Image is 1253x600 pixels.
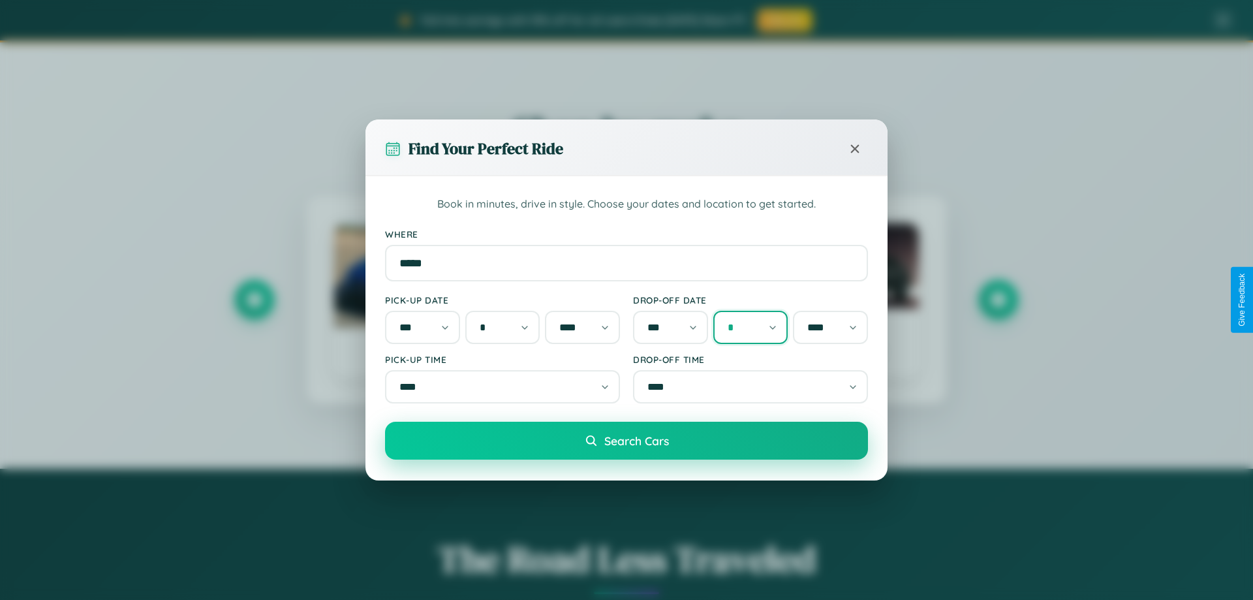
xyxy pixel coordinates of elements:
[604,434,669,448] span: Search Cars
[633,294,868,306] label: Drop-off Date
[385,354,620,365] label: Pick-up Time
[385,294,620,306] label: Pick-up Date
[385,196,868,213] p: Book in minutes, drive in style. Choose your dates and location to get started.
[385,229,868,240] label: Where
[409,138,563,159] h3: Find Your Perfect Ride
[385,422,868,460] button: Search Cars
[633,354,868,365] label: Drop-off Time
